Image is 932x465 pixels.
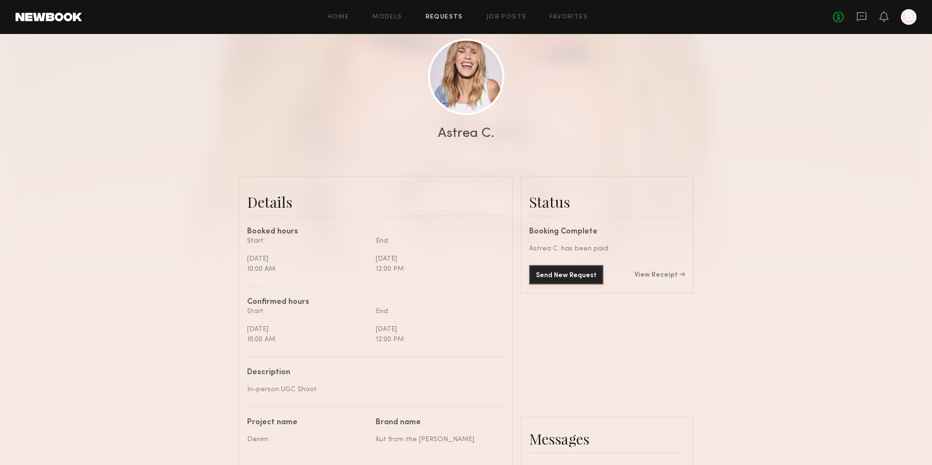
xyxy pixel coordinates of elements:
div: Start: [247,306,368,316]
div: 12:00 PM [376,264,497,274]
div: In-person UGC Shoot [247,384,497,395]
a: B [901,9,916,25]
div: Details [247,192,504,212]
div: [DATE] [247,254,368,264]
div: Denim [247,434,368,445]
div: Confirmed hours [247,299,504,306]
div: Project name [247,419,368,427]
div: Messages [529,429,685,448]
a: Models [372,14,402,20]
a: Home [328,14,349,20]
a: Requests [426,14,463,20]
div: Booking Complete [529,228,685,236]
div: 10:00 AM [247,264,368,274]
button: Send New Request [529,265,603,284]
div: Kut from the [PERSON_NAME] [376,434,497,445]
div: Booked hours [247,228,504,236]
div: Description [247,369,497,377]
a: Job Posts [486,14,527,20]
div: 12:00 PM [376,334,497,345]
div: Astrea C. has been paid. [529,244,685,254]
a: View Receipt [634,272,685,279]
div: End: [376,306,497,316]
div: 10:00 AM [247,334,368,345]
a: Favorites [549,14,588,20]
div: Start: [247,236,368,246]
div: [DATE] [376,324,497,334]
div: [DATE] [376,254,497,264]
div: Status [529,192,685,212]
div: [DATE] [247,324,368,334]
div: Brand name [376,419,497,427]
div: Astrea C. [438,127,495,140]
div: End: [376,236,497,246]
